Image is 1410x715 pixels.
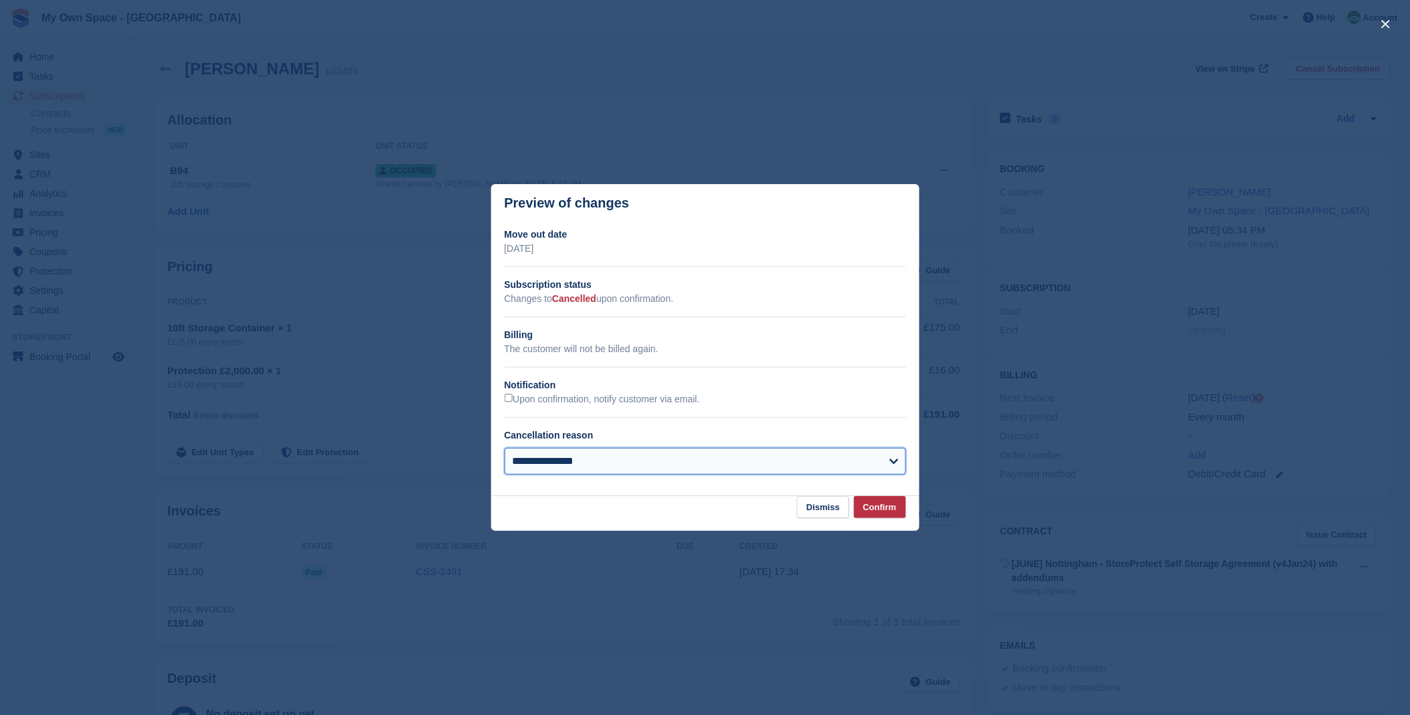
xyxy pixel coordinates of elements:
[505,228,906,242] h2: Move out date
[505,342,906,356] p: The customer will not be billed again.
[505,278,906,292] h2: Subscription status
[505,328,906,342] h2: Billing
[505,394,700,406] label: Upon confirmation, notify customer via email.
[854,496,906,518] button: Confirm
[505,242,906,256] p: [DATE]
[797,496,849,518] button: Dismiss
[505,378,906,392] h2: Notification
[1375,13,1397,35] button: close
[505,394,513,402] input: Upon confirmation, notify customer via email.
[552,293,596,304] span: Cancelled
[505,292,906,306] p: Changes to upon confirmation.
[505,430,594,441] label: Cancellation reason
[505,195,630,211] p: Preview of changes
